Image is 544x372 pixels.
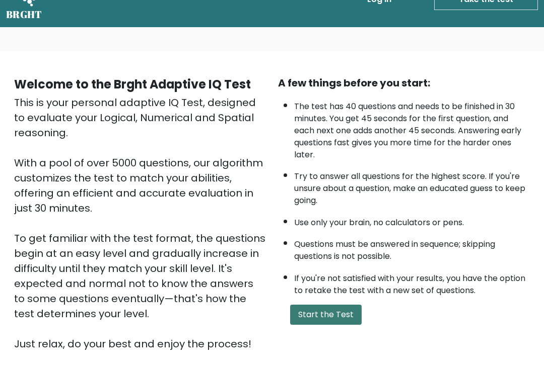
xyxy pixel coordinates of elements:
li: If you're not satisfied with your results, you have the option to retake the test with a new set ... [294,268,530,297]
li: Questions must be answered in sequence; skipping questions is not possible. [294,234,530,263]
h5: BRGHT [6,9,42,21]
div: This is your personal adaptive IQ Test, designed to evaluate your Logical, Numerical and Spatial ... [14,96,266,352]
li: Use only your brain, no calculators or pens. [294,212,530,229]
b: Welcome to the Brght Adaptive IQ Test [14,76,251,93]
li: The test has 40 questions and needs to be finished in 30 minutes. You get 45 seconds for the firs... [294,96,530,161]
button: Start the Test [290,305,362,325]
div: A few things before you start: [278,76,530,91]
li: Try to answer all questions for the highest score. If you're unsure about a question, make an edu... [294,166,530,207]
